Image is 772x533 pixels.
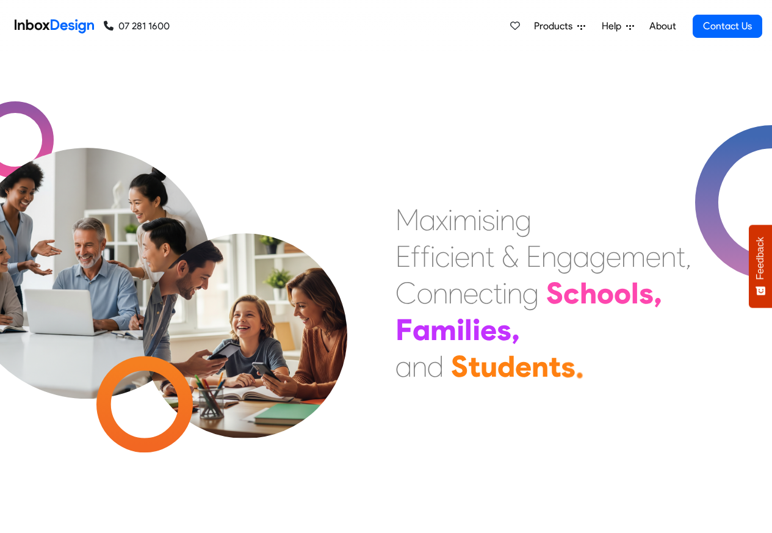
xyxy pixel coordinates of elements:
div: h [580,275,597,311]
div: o [597,275,614,311]
div: i [477,201,482,238]
div: g [515,201,532,238]
div: d [497,348,515,385]
div: n [448,275,463,311]
div: , [654,275,662,311]
div: x [436,201,448,238]
span: Products [534,19,577,34]
div: i [448,201,453,238]
div: S [451,348,468,385]
button: Feedback - Show survey [749,225,772,308]
div: n [532,348,549,385]
div: e [646,238,661,275]
img: parents_with_child.png [117,183,373,438]
span: Help [602,19,626,34]
div: c [563,275,580,311]
div: e [515,348,532,385]
div: d [427,348,444,385]
div: m [621,238,646,275]
div: s [639,275,654,311]
div: s [561,349,575,385]
div: s [482,201,495,238]
div: a [395,348,412,385]
a: Contact Us [693,15,762,38]
div: Maximising Efficient & Engagement, Connecting Schools, Families, and Students. [395,201,691,385]
div: e [455,238,470,275]
div: S [546,275,563,311]
div: E [526,238,541,275]
div: & [502,238,519,275]
div: i [495,201,500,238]
div: i [456,311,464,348]
div: t [485,238,494,275]
div: i [472,311,480,348]
div: a [413,311,430,348]
div: g [557,238,573,275]
span: Feedback [755,237,766,280]
div: , [685,238,691,275]
div: . [575,349,584,386]
div: t [468,348,480,385]
div: a [419,201,436,238]
div: f [420,238,430,275]
div: l [631,275,639,311]
div: n [433,275,448,311]
div: c [478,275,493,311]
div: e [463,275,478,311]
div: n [500,201,515,238]
div: n [470,238,485,275]
div: e [606,238,621,275]
a: About [646,14,679,38]
div: i [502,275,507,311]
div: i [430,238,435,275]
div: i [450,238,455,275]
div: n [661,238,676,275]
div: t [676,238,685,275]
div: e [480,311,497,348]
div: n [541,238,557,275]
div: n [507,275,522,311]
div: g [590,238,606,275]
div: o [417,275,433,311]
div: o [614,275,631,311]
div: m [453,201,477,238]
div: m [430,311,456,348]
div: t [549,348,561,385]
div: E [395,238,411,275]
div: n [412,348,427,385]
div: , [511,311,520,348]
a: Products [529,14,590,38]
div: c [435,238,450,275]
a: 07 281 1600 [104,19,170,34]
a: Help [597,14,639,38]
div: l [464,311,472,348]
div: f [411,238,420,275]
div: u [480,348,497,385]
div: F [395,311,413,348]
div: s [497,311,511,348]
div: g [522,275,539,311]
div: C [395,275,417,311]
div: t [493,275,502,311]
div: a [573,238,590,275]
div: M [395,201,419,238]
